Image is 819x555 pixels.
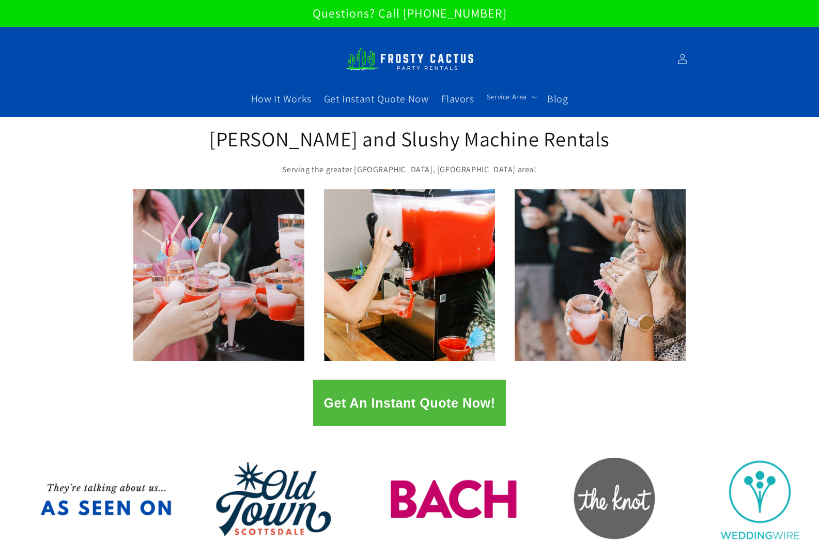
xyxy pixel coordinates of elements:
a: Flavors [435,86,481,112]
span: Flavors [441,92,474,106]
p: Serving the greater [GEOGRAPHIC_DATA], [GEOGRAPHIC_DATA] area! [208,162,611,177]
span: Get Instant Quote Now [324,92,429,106]
button: Get An Instant Quote Now! [313,380,505,426]
img: Frosty Cactus Margarita machine rentals Slushy machine rentals dirt soda dirty slushies [345,41,474,77]
summary: Service Area [481,86,541,108]
a: Blog [541,86,574,112]
a: How It Works [245,86,318,112]
span: Blog [547,92,568,106]
span: How It Works [251,92,312,106]
a: Get Instant Quote Now [318,86,435,112]
span: Service Area [487,92,527,101]
h2: [PERSON_NAME] and Slushy Machine Rentals [208,125,611,152]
